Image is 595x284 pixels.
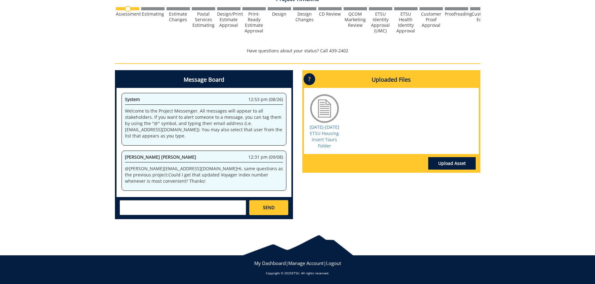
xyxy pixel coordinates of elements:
span: System [125,96,140,102]
h4: Message Board [117,72,291,88]
a: Upload Asset [428,157,476,170]
a: SEND [249,200,288,215]
h4: Uploaded Files [304,72,479,88]
a: Manage Account [288,260,324,266]
div: Estimate Changes [166,11,190,22]
div: ETSU Identity Approval (UMC) [369,11,392,34]
div: Design [268,11,291,17]
div: Estimating [141,11,165,17]
span: SEND [263,205,275,211]
p: Have questions about your status? Call 439-2402 [115,48,480,54]
div: Design/Print Estimate Approval [217,11,240,28]
div: Print-Ready Estimate Approval [242,11,266,34]
div: Design Changes [293,11,316,22]
p: @ [PERSON_NAME][EMAIL_ADDRESS][DOMAIN_NAME] Hi, same questions as the previous project:Could I ge... [125,166,283,184]
span: [PERSON_NAME] [PERSON_NAME] [125,154,196,160]
p: ? [304,73,315,85]
textarea: messageToSend [120,200,246,215]
div: Customer Edits [470,11,493,22]
p: Welcome to the Project Messenger. All messages will appear to all stakeholders. If you want to al... [125,108,283,139]
div: Postal Services Estimating [192,11,215,28]
div: CD Review [318,11,342,17]
a: ETSU [292,271,299,275]
div: Customer Proof Approval [419,11,443,28]
span: 12:31 pm (09/08) [248,154,283,160]
div: Assessment [116,11,139,17]
a: [DATE]-[DATE] ETSU Housing Insert Tours Folder [310,124,339,149]
div: ETSU Health Identity Approval [394,11,418,34]
a: Logout [326,260,341,266]
span: 12:53 pm (08/26) [248,96,283,103]
a: My Dashboard [254,260,286,266]
div: Proofreading [445,11,468,17]
div: QCOM Marketing Review [344,11,367,28]
img: no [125,6,131,12]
